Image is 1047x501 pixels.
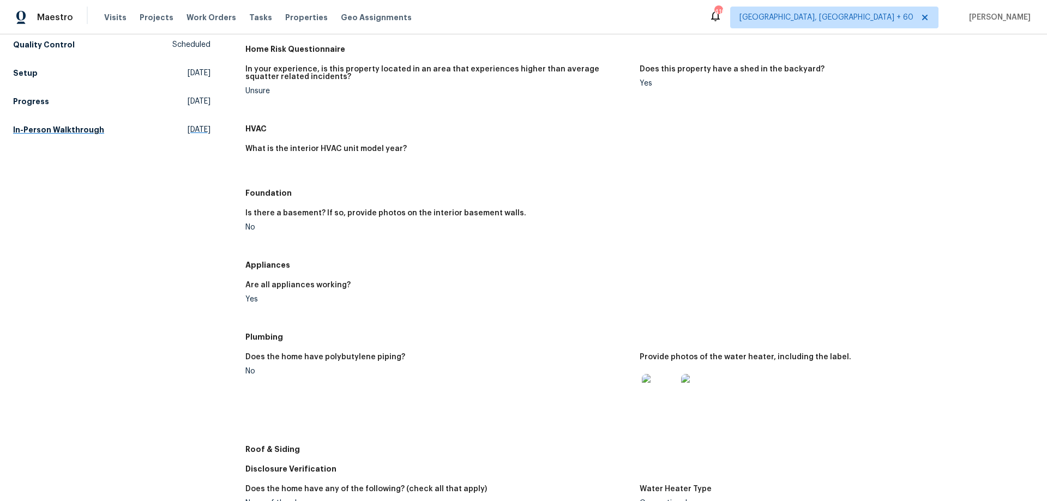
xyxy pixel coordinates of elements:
span: [PERSON_NAME] [965,12,1031,23]
div: No [245,224,631,231]
span: Geo Assignments [341,12,412,23]
h5: Plumbing [245,331,1034,342]
div: 419 [714,7,722,17]
h5: Setup [13,68,38,79]
span: Maestro [37,12,73,23]
h5: Foundation [245,188,1034,198]
a: Progress[DATE] [13,92,210,111]
div: Yes [640,80,1025,87]
span: Work Orders [186,12,236,23]
h5: Provide photos of the water heater, including the label. [640,353,851,361]
a: Setup[DATE] [13,63,210,83]
h5: Does the home have polybutylene piping? [245,353,405,361]
h5: Progress [13,96,49,107]
h5: Are all appliances working? [245,281,351,289]
h5: Appliances [245,259,1034,270]
span: [GEOGRAPHIC_DATA], [GEOGRAPHIC_DATA] + 60 [739,12,913,23]
h5: In your experience, is this property located in an area that experiences higher than average squa... [245,65,631,81]
div: Unsure [245,87,631,95]
div: No [245,367,631,375]
h5: Roof & Siding [245,444,1034,455]
div: Yes [245,295,631,303]
h5: Disclosure Verification [245,463,1034,474]
span: [DATE] [188,124,210,135]
h5: In-Person Walkthrough [13,124,104,135]
h5: Home Risk Questionnaire [245,44,1034,55]
span: [DATE] [188,96,210,107]
span: Properties [285,12,328,23]
span: Tasks [249,14,272,21]
a: Quality ControlScheduled [13,35,210,55]
span: [DATE] [188,68,210,79]
span: Visits [104,12,127,23]
h5: HVAC [245,123,1034,134]
h5: Does this property have a shed in the backyard? [640,65,825,73]
h5: Quality Control [13,39,75,50]
a: In-Person Walkthrough[DATE] [13,120,210,140]
h5: What is the interior HVAC unit model year? [245,145,407,153]
span: Projects [140,12,173,23]
h5: Does the home have any of the following? (check all that apply) [245,485,487,493]
h5: Water Heater Type [640,485,712,493]
h5: Is there a basement? If so, provide photos on the interior basement walls. [245,209,526,217]
span: Scheduled [172,39,210,50]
